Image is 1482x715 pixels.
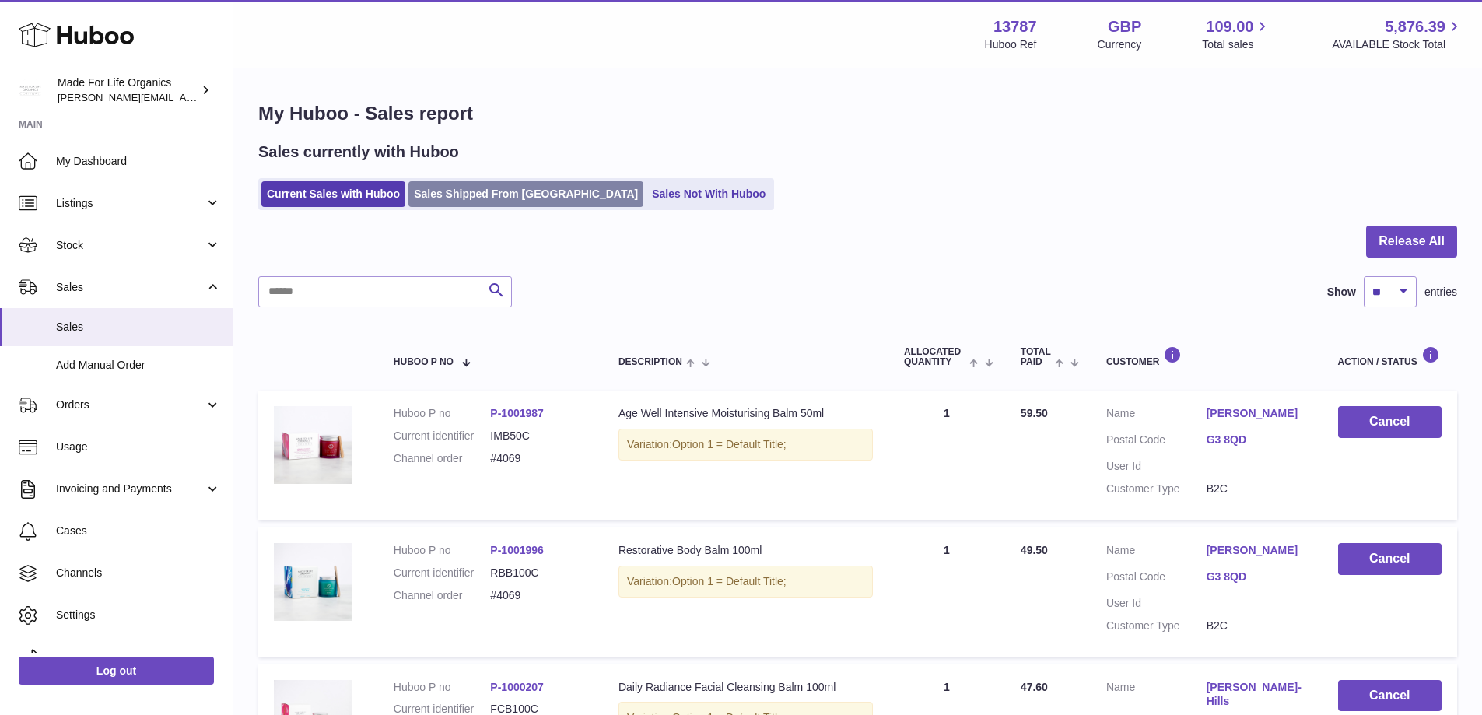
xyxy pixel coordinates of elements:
[1021,407,1048,419] span: 59.50
[672,575,787,587] span: Option 1 = Default Title;
[274,543,352,621] img: restorative-body-balm-100ml-rbb100c-1-v1.jpg
[888,527,1005,657] td: 1
[1327,285,1356,300] label: Show
[1207,619,1307,633] dd: B2C
[618,406,873,421] div: Age Well Intensive Moisturising Balm 50ml
[56,358,221,373] span: Add Manual Order
[985,37,1037,52] div: Huboo Ref
[58,75,198,105] div: Made For Life Organics
[1338,680,1442,712] button: Cancel
[1332,16,1463,52] a: 5,876.39 AVAILABLE Stock Total
[1106,596,1207,611] dt: User Id
[1106,482,1207,496] dt: Customer Type
[1098,37,1142,52] div: Currency
[58,91,395,103] span: [PERSON_NAME][EMAIL_ADDRESS][PERSON_NAME][DOMAIN_NAME]
[1202,16,1271,52] a: 109.00 Total sales
[56,650,221,664] span: Returns
[19,79,42,102] img: geoff.winwood@madeforlifeorganics.com
[1106,680,1207,713] dt: Name
[56,238,205,253] span: Stock
[490,451,587,466] dd: #4069
[904,347,965,367] span: ALLOCATED Quantity
[261,181,405,207] a: Current Sales with Huboo
[618,543,873,558] div: Restorative Body Balm 100ml
[618,680,873,695] div: Daily Radiance Facial Cleansing Balm 100ml
[1106,543,1207,562] dt: Name
[258,101,1457,126] h1: My Huboo - Sales report
[1106,459,1207,474] dt: User Id
[1207,680,1307,710] a: [PERSON_NAME]-Hills
[646,181,771,207] a: Sales Not With Huboo
[56,196,205,211] span: Listings
[394,429,491,443] dt: Current identifier
[394,588,491,603] dt: Channel order
[394,451,491,466] dt: Channel order
[490,429,587,443] dd: IMB50C
[1106,619,1207,633] dt: Customer Type
[490,588,587,603] dd: #4069
[394,566,491,580] dt: Current identifier
[56,482,205,496] span: Invoicing and Payments
[1366,226,1457,258] button: Release All
[1106,406,1207,425] dt: Name
[490,681,544,693] a: P-1000207
[258,142,459,163] h2: Sales currently with Huboo
[1385,16,1445,37] span: 5,876.39
[618,429,873,461] div: Variation:
[1207,482,1307,496] dd: B2C
[394,406,491,421] dt: Huboo P no
[1106,433,1207,451] dt: Postal Code
[490,407,544,419] a: P-1001987
[56,440,221,454] span: Usage
[56,608,221,622] span: Settings
[274,406,352,484] img: age-well-intensive-moisturising-balm-50ml-imb50c-1.jpg
[490,544,544,556] a: P-1001996
[888,391,1005,520] td: 1
[1338,543,1442,575] button: Cancel
[1207,543,1307,558] a: [PERSON_NAME]
[1108,16,1141,37] strong: GBP
[56,280,205,295] span: Sales
[993,16,1037,37] strong: 13787
[1338,406,1442,438] button: Cancel
[1021,347,1051,367] span: Total paid
[1332,37,1463,52] span: AVAILABLE Stock Total
[408,181,643,207] a: Sales Shipped From [GEOGRAPHIC_DATA]
[56,566,221,580] span: Channels
[394,357,454,367] span: Huboo P no
[394,680,491,695] dt: Huboo P no
[394,543,491,558] dt: Huboo P no
[1106,346,1307,367] div: Customer
[1021,544,1048,556] span: 49.50
[1206,16,1253,37] span: 109.00
[1021,681,1048,693] span: 47.60
[1106,570,1207,588] dt: Postal Code
[56,154,221,169] span: My Dashboard
[672,438,787,450] span: Option 1 = Default Title;
[1202,37,1271,52] span: Total sales
[618,566,873,598] div: Variation:
[1207,433,1307,447] a: G3 8QD
[490,566,587,580] dd: RBB100C
[1338,346,1442,367] div: Action / Status
[1424,285,1457,300] span: entries
[56,320,221,335] span: Sales
[56,398,205,412] span: Orders
[1207,570,1307,584] a: G3 8QD
[1207,406,1307,421] a: [PERSON_NAME]
[56,524,221,538] span: Cases
[19,657,214,685] a: Log out
[618,357,682,367] span: Description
